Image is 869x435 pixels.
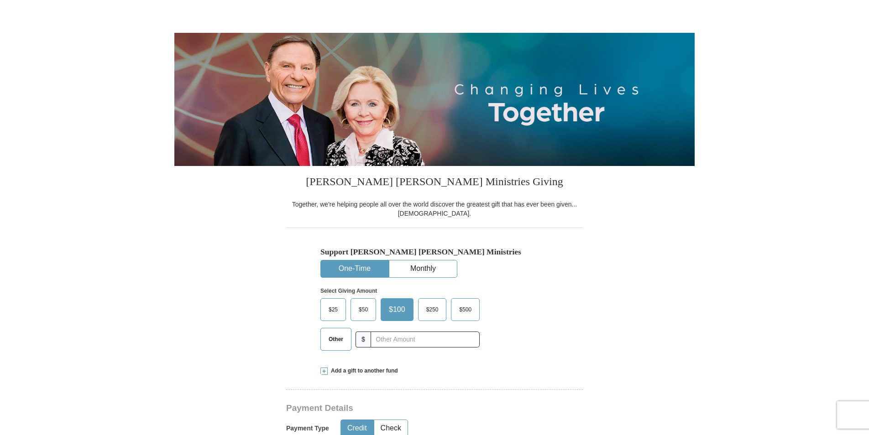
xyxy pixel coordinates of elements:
span: $250 [422,303,443,316]
div: Together, we're helping people all over the world discover the greatest gift that has ever been g... [286,200,583,218]
span: Add a gift to another fund [328,367,398,375]
span: Other [324,332,348,346]
h5: Payment Type [286,425,329,432]
strong: Select Giving Amount [320,288,377,294]
h3: [PERSON_NAME] [PERSON_NAME] Ministries Giving [286,166,583,200]
h3: Payment Details [286,403,519,414]
button: Monthly [389,260,457,277]
input: Other Amount [371,331,480,347]
span: $100 [384,303,410,316]
span: $ [356,331,371,347]
span: $500 [455,303,476,316]
button: One-Time [321,260,388,277]
span: $25 [324,303,342,316]
h5: Support [PERSON_NAME] [PERSON_NAME] Ministries [320,247,549,257]
span: $50 [354,303,372,316]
